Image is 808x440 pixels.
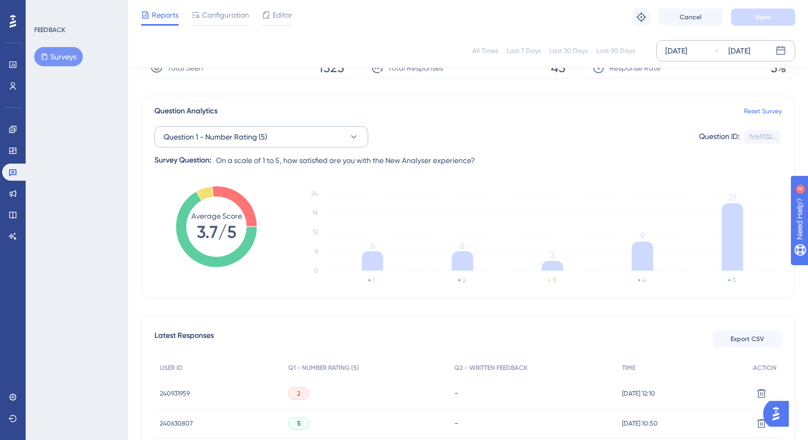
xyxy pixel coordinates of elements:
[680,13,702,21] span: Cancel
[314,267,318,274] tspan: 0
[313,228,318,236] tspan: 12
[731,9,795,26] button: Save
[549,47,588,55] div: Last 30 Days
[642,276,646,284] text: 4
[160,364,183,372] span: USER ID
[318,59,344,76] span: 1325
[34,26,65,34] div: FEEDBACK
[160,419,193,428] span: 240630807
[315,248,318,255] tspan: 6
[763,398,795,430] iframe: UserGuiding AI Assistant Launcher
[749,133,777,141] div: 7cb11132...
[658,9,722,26] button: Cancel
[472,47,498,55] div: All Times
[191,212,242,220] tspan: Average Score
[553,276,556,284] text: 3
[160,389,190,398] span: 240931959
[197,222,236,242] tspan: 3.7/5
[728,44,750,57] div: [DATE]
[152,9,178,21] span: Reports
[596,47,635,55] div: Last 90 Days
[25,3,67,16] span: Need Help?
[74,5,77,14] div: 4
[202,9,249,21] span: Configuration
[388,61,443,74] span: Total Responses
[550,250,555,260] tspan: 3
[771,59,786,76] span: 3%
[312,209,318,217] tspan: 18
[460,241,464,251] tspan: 6
[167,61,203,74] span: Total Seen
[699,130,740,144] div: Question ID:
[273,9,292,21] span: Editor
[311,190,318,197] tspan: 24
[622,419,658,428] span: [DATE] 10:50
[551,59,565,76] span: 45
[154,154,212,167] div: Survey Question:
[297,389,300,398] span: 2
[372,276,375,284] text: 1
[640,231,644,241] tspan: 9
[744,107,782,115] a: Reset Survey
[154,126,368,148] button: Question 1 - Number Rating (5)
[507,47,541,55] div: Last 7 Days
[463,276,466,284] text: 2
[733,276,736,284] text: 5
[164,130,267,143] span: Question 1 - Number Rating (5)
[216,154,475,167] span: On a scale of 1 to 5, how satisfied are you with the New Analyser experience?
[370,241,375,251] tspan: 6
[665,44,687,57] div: [DATE]
[297,419,301,428] span: 5
[731,335,764,343] span: Export CSV
[454,418,612,428] div: -
[34,47,83,66] button: Surveys
[154,329,214,349] span: Latest Responses
[753,364,776,372] span: ACTION
[154,105,217,118] span: Question Analytics
[454,388,612,398] div: -
[622,364,635,372] span: TIME
[712,330,782,348] button: Export CSV
[454,364,527,372] span: Q2 - WRITTEN FEEDBACK
[288,364,359,372] span: Q1 - NUMBER RATING (5)
[729,192,736,203] tspan: 21
[622,389,655,398] span: [DATE] 12:10
[756,13,771,21] span: Save
[609,61,661,74] span: Response Rate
